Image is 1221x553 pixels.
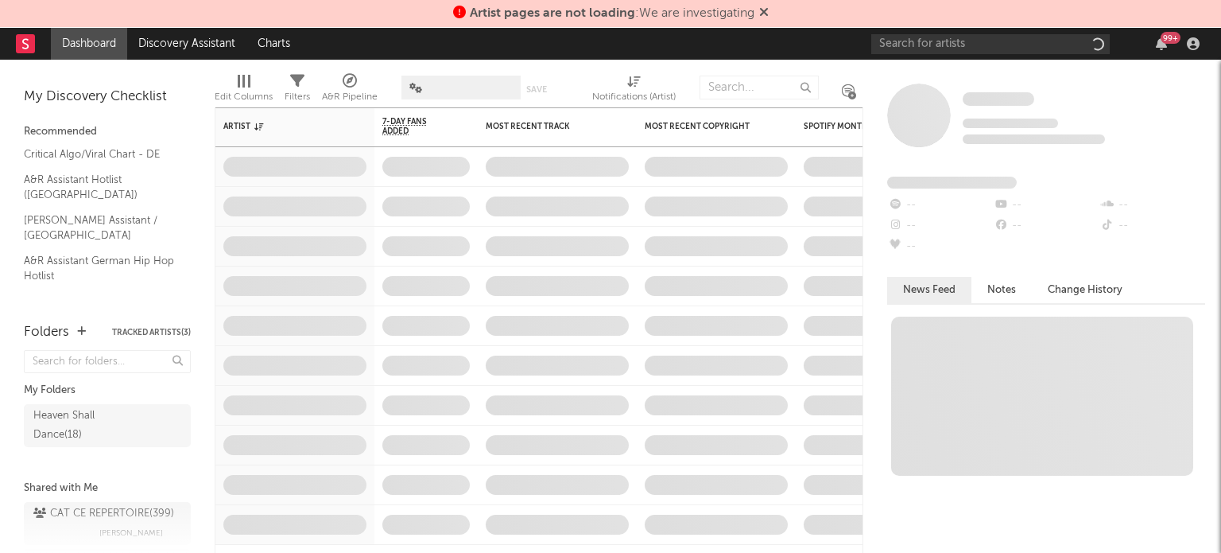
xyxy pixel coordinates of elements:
[24,381,191,400] div: My Folders
[759,7,769,20] span: Dismiss
[246,28,301,60] a: Charts
[382,117,446,136] span: 7-Day Fans Added
[24,293,175,325] a: Spotify Track Velocity Chart / DE
[1161,32,1180,44] div: 99 +
[963,92,1034,107] a: Some Artist
[963,119,1058,128] span: Tracking Since: [DATE]
[1099,195,1205,216] div: --
[99,524,163,543] span: [PERSON_NAME]
[24,171,175,204] a: A&R Assistant Hotlist ([GEOGRAPHIC_DATA])
[804,122,923,131] div: Spotify Monthly Listeners
[112,329,191,337] button: Tracked Artists(3)
[871,34,1110,54] input: Search for artists
[592,68,676,114] div: Notifications (Artist)
[887,216,993,236] div: --
[592,88,676,107] div: Notifications (Artist)
[971,277,1032,303] button: Notes
[51,28,127,60] a: Dashboard
[285,88,310,107] div: Filters
[963,92,1034,106] span: Some Artist
[24,323,69,342] div: Folders
[24,252,175,285] a: A&R Assistant German Hip Hop Hotlist
[223,122,343,131] div: Artist
[470,7,635,20] span: Artist pages are not loading
[887,195,993,216] div: --
[1156,37,1167,50] button: 99+
[700,76,819,99] input: Search...
[887,236,993,257] div: --
[993,195,1099,216] div: --
[24,88,191,107] div: My Discovery Checklist
[127,28,246,60] a: Discovery Assistant
[24,479,191,498] div: Shared with Me
[1032,277,1138,303] button: Change History
[24,123,191,142] div: Recommended
[215,88,273,107] div: Edit Columns
[645,122,764,131] div: Most Recent Copyright
[963,134,1105,144] span: 0 fans last week
[526,85,547,94] button: Save
[24,146,175,163] a: Critical Algo/Viral Chart - DE
[887,277,971,303] button: News Feed
[322,88,378,107] div: A&R Pipeline
[33,407,145,445] div: Heaven Shall Dance ( 18 )
[470,7,754,20] span: : We are investigating
[486,122,605,131] div: Most Recent Track
[24,502,191,545] a: CAT CE REPERTOIRE(399)[PERSON_NAME]
[24,350,191,373] input: Search for folders...
[24,404,191,447] a: Heaven Shall Dance(18)
[285,68,310,114] div: Filters
[993,216,1099,236] div: --
[1099,216,1205,236] div: --
[33,504,174,524] div: CAT CE REPERTOIRE ( 399 )
[887,177,1017,189] span: Fans Added by Platform
[215,68,273,114] div: Edit Columns
[24,212,175,244] a: [PERSON_NAME] Assistant / [GEOGRAPHIC_DATA]
[322,68,378,114] div: A&R Pipeline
